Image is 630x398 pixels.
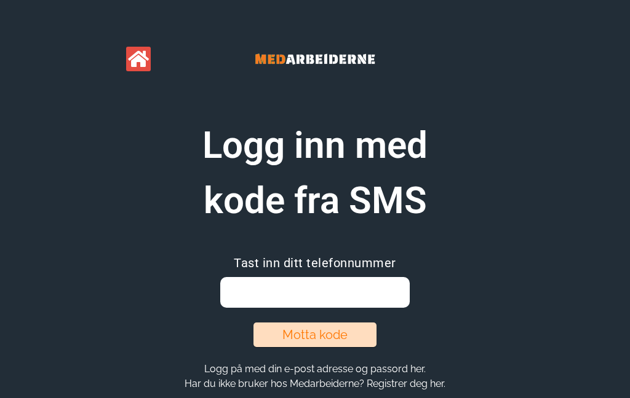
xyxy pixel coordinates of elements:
img: Banner [223,37,407,81]
button: Logg på med din e-post adresse og passord her. [201,362,429,375]
button: Motta kode [253,322,377,347]
button: Har du ikke bruker hos Medarbeiderne? Registrer deg her. [181,377,449,390]
span: Tast inn ditt telefonnummer [234,256,396,270]
h1: Logg inn med kode fra SMS [161,118,469,228]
